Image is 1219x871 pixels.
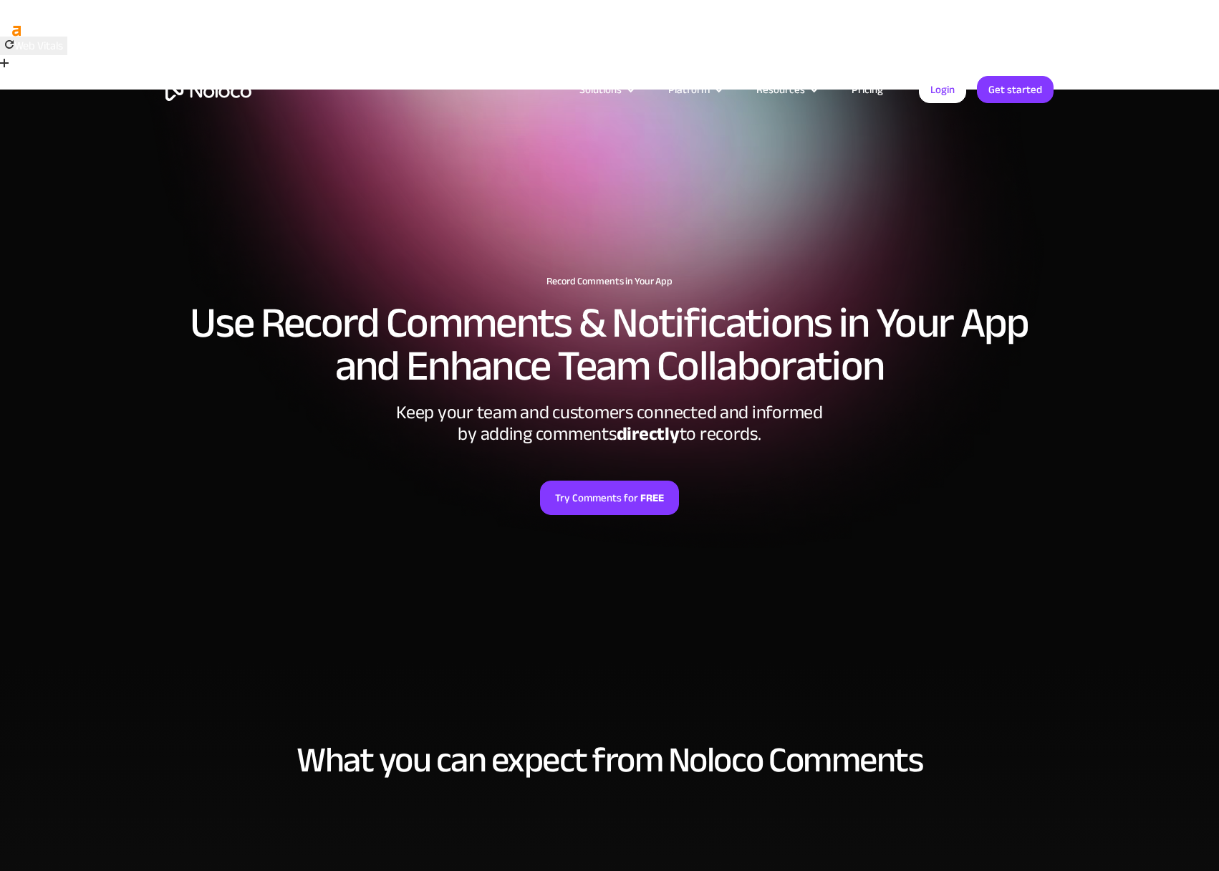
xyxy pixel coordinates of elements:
a: Pricing [834,80,901,99]
h1: Record Comments in Your App [165,276,1054,287]
div: Solutions [562,80,650,99]
a: Login [919,76,966,103]
a: home [165,79,251,101]
a: Get started [977,76,1054,103]
strong: directly [617,416,680,451]
div: Keep your team and customers connected and informed by adding comments to records. [395,402,824,445]
div: Solutions [579,80,622,99]
div: Platform [650,80,738,99]
div: Platform [668,80,710,99]
a: Try Comments forFREE [540,481,679,515]
h2: What you can expect from Noloco Comments [165,741,1054,779]
div: Resources [738,80,834,99]
h2: Use Record Comments & Notifications in Your App and Enhance Team Collaboration [165,302,1054,388]
div: Resources [756,80,805,99]
strong: FREE [640,489,664,507]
